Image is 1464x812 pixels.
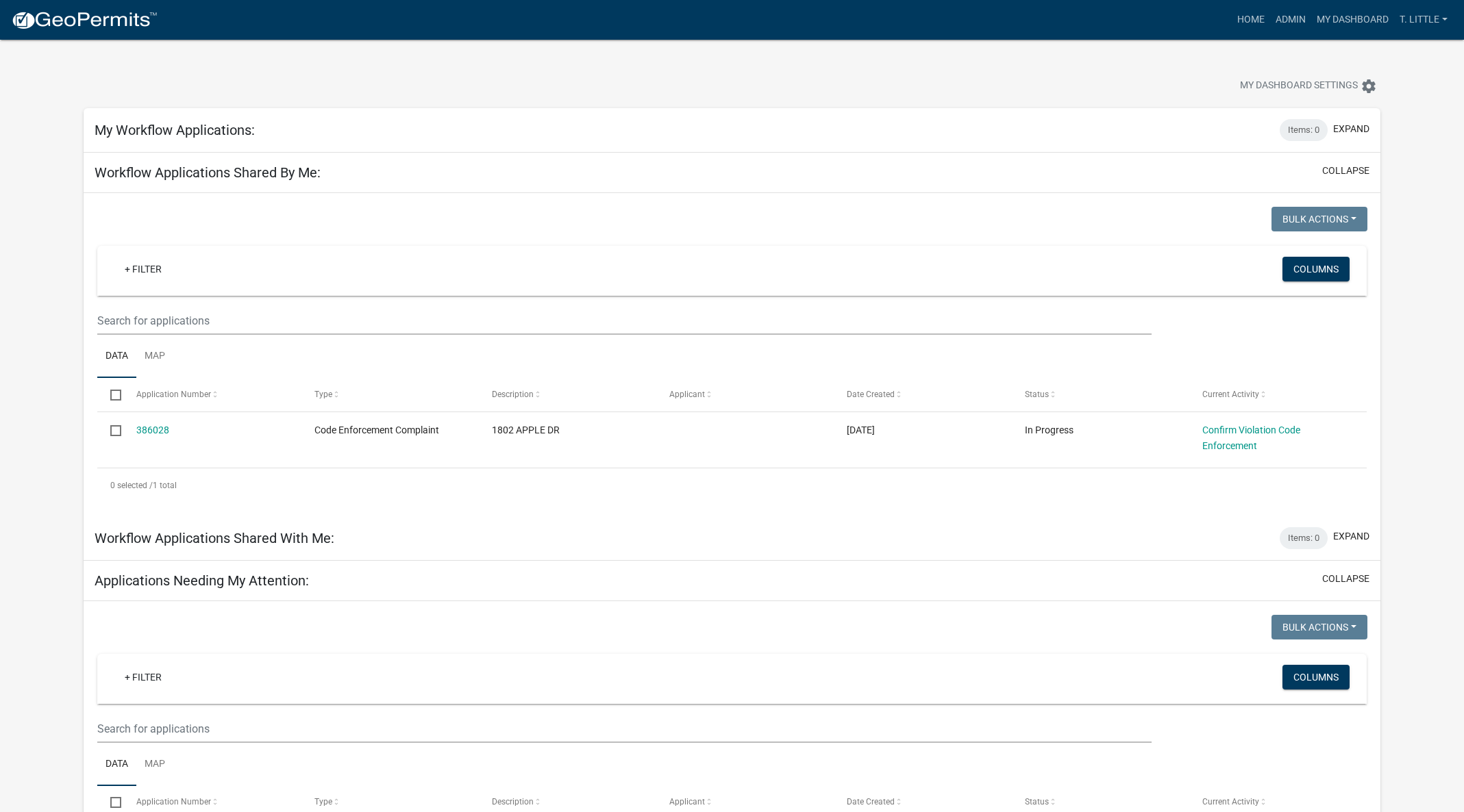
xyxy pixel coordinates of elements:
[1202,797,1259,807] span: Current Activity
[1333,122,1369,136] button: expand
[1025,424,1074,435] span: In Progress
[492,797,534,807] span: Description
[84,193,1380,516] div: collapse
[136,335,173,379] a: Map
[1202,390,1259,399] span: Current Activity
[1280,527,1328,549] div: Items: 0
[1282,665,1350,689] button: Columns
[136,390,211,399] span: Application Number
[1025,797,1049,807] span: Status
[1240,78,1358,94] span: My Dashboard Settings
[847,424,875,435] span: 03/07/2025
[97,335,136,379] a: Data
[97,715,1152,743] input: Search for applications
[110,481,153,490] span: 0 selected /
[1229,73,1388,99] button: My Dashboard Settingssettings
[97,468,1367,503] div: 1 total
[1270,7,1311,33] a: Admin
[314,390,332,399] span: Type
[95,164,321,181] h5: Workflow Applications Shared By Me:
[97,743,136,787] a: Data
[97,378,123,411] datatable-header-cell: Select
[1271,615,1367,639] button: Bulk Actions
[847,797,895,807] span: Date Created
[1311,7,1394,33] a: My Dashboard
[95,572,309,589] h5: Applications Needing My Attention:
[1025,390,1049,399] span: Status
[97,307,1152,335] input: Search for applications
[1271,207,1367,231] button: Bulk Actions
[492,424,560,435] span: 1802 APPLE DR
[847,390,895,399] span: Date Created
[136,797,211,807] span: Application Number
[656,378,834,411] datatable-header-cell: Applicant
[834,378,1011,411] datatable-header-cell: Date Created
[479,378,656,411] datatable-header-cell: Description
[314,424,439,435] span: Code Enforcement Complaint
[123,378,301,411] datatable-header-cell: Application Number
[1333,529,1369,544] button: expand
[1011,378,1189,411] datatable-header-cell: Status
[1232,7,1270,33] a: Home
[136,424,169,435] a: 386028
[95,530,334,546] h5: Workflow Applications Shared With Me:
[95,122,255,138] h5: My Workflow Applications:
[314,797,332,807] span: Type
[1394,7,1453,33] a: T. Little
[114,665,173,689] a: + Filter
[1322,572,1369,586] button: collapse
[1322,164,1369,178] button: collapse
[1361,78,1377,94] i: settings
[492,390,534,399] span: Description
[114,257,173,281] a: + Filter
[1280,119,1328,141] div: Items: 0
[669,390,705,399] span: Applicant
[669,797,705,807] span: Applicant
[136,743,173,787] a: Map
[1189,378,1367,411] datatable-header-cell: Current Activity
[1282,257,1350,281] button: Columns
[301,378,478,411] datatable-header-cell: Type
[1202,424,1300,451] a: Confirm Violation Code Enforcement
